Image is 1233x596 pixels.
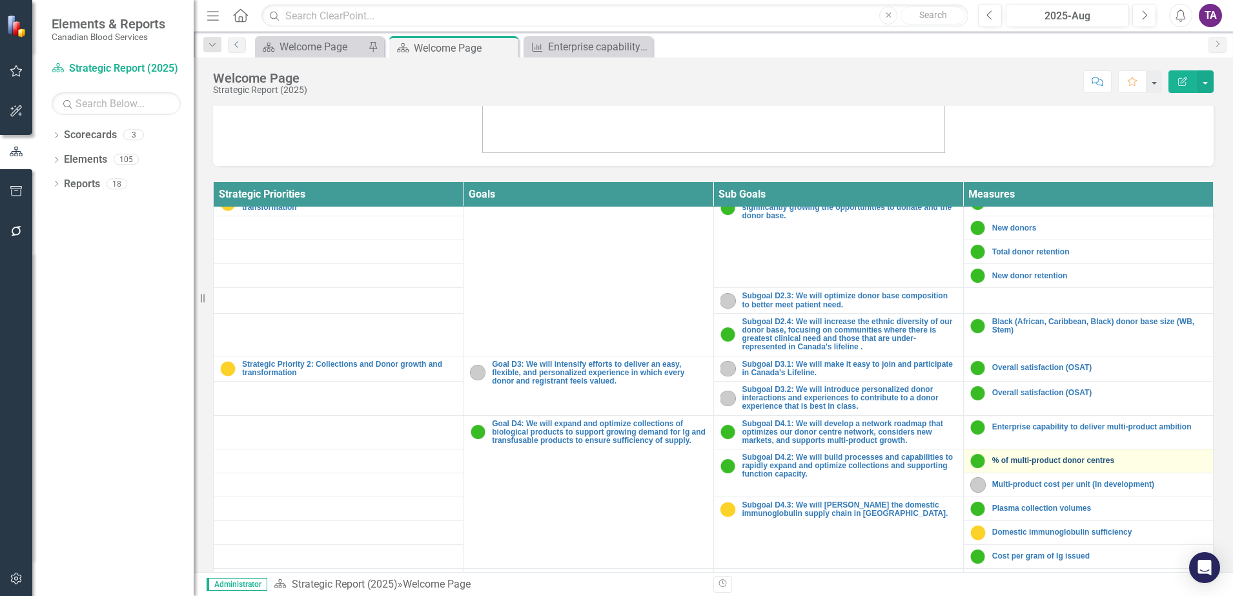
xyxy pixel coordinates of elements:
td: Double-Click to Edit Right Click for Context Menu [963,449,1213,473]
a: Scorecards [64,128,117,143]
a: Subgoal D4.1: We will develop a network roadmap that optimizes our donor centre network, consider... [742,420,957,446]
span: Search [919,10,947,20]
button: 2025-Aug [1006,4,1129,27]
a: Subgoal D4.3: We will [PERSON_NAME] the domestic immunoglobulin supply chain in [GEOGRAPHIC_DATA]. [742,501,957,518]
td: Double-Click to Edit Right Click for Context Menu [963,381,1213,415]
img: No Information [970,477,986,493]
img: Caution [220,361,236,376]
a: Welcome Page [258,39,365,55]
img: Caution [970,525,986,540]
a: Subgoal D2.2: We will better meet patient need by significantly growing the opportunities to dona... [742,195,957,221]
div: 105 [114,154,139,165]
a: Cost per gram of Ig issued [992,552,1207,560]
img: On Target [970,318,986,334]
a: Goal D4: We will expand and optimize collections of biological products to support growing demand... [492,420,706,446]
a: Strategic Priority 2: Collections and Donor growth and transformation [242,360,456,377]
img: On Target [720,424,736,440]
span: Administrator [207,578,267,591]
img: No Information [720,361,736,376]
div: » [274,577,704,592]
img: On Target [970,420,986,435]
a: Overall satisfaction (OSAT) [992,364,1207,372]
button: TA [1199,4,1222,27]
td: Double-Click to Edit Right Click for Context Menu [963,240,1213,264]
a: Black (African, Caribbean, Black) donor base size (WB, Stem) [992,318,1207,334]
a: Enterprise capability to deliver multi-product ambition [527,39,649,55]
td: Double-Click to Edit Right Click for Context Menu [963,264,1213,288]
img: On Target [970,268,986,283]
td: Double-Click to Edit Right Click for Context Menu [713,381,963,415]
td: Double-Click to Edit Right Click for Context Menu [713,356,963,381]
a: New donors [992,224,1207,232]
td: Double-Click to Edit Right Click for Context Menu [713,191,963,288]
td: Double-Click to Edit Right Click for Context Menu [214,356,464,381]
small: Canadian Blood Services [52,32,165,42]
td: Double-Click to Edit Right Click for Context Menu [713,415,963,449]
a: New donor retention [992,272,1207,280]
img: No Information [470,365,485,380]
div: 18 [107,178,127,189]
a: Goal D3: We will intensify efforts to deliver an easy, flexible, and personalized experience in w... [492,360,706,386]
img: On Target [970,549,986,564]
img: On Target [720,458,736,474]
td: Double-Click to Edit Right Click for Context Menu [963,356,1213,381]
td: Double-Click to Edit Right Click for Context Menu [963,545,1213,569]
a: Subgoal D3.1: We will make it easy to join and participate in Canada’s Lifeline. [742,360,957,377]
button: Search [901,6,965,25]
td: Double-Click to Edit Right Click for Context Menu [713,449,963,497]
td: Double-Click to Edit Right Click for Context Menu [963,521,1213,545]
a: Enterprise capability to deliver multi-product ambition [992,423,1207,431]
td: Double-Click to Edit Right Click for Context Menu [464,356,713,415]
img: On Target [470,424,485,440]
a: Domestic immunoglobulin sufficiency [992,528,1207,537]
div: Welcome Page [414,40,515,56]
img: Caution [720,502,736,517]
div: Welcome Page [213,71,307,85]
div: Welcome Page [280,39,365,55]
a: Multi-product cost per unit (In development) [992,480,1207,489]
input: Search Below... [52,92,181,115]
a: % of multi-product donor centres [992,457,1207,465]
img: On Target [720,327,736,342]
a: Subgoal D3.2: We will introduce personalized donor interactions and experiences to contribute to ... [742,385,957,411]
div: Open Intercom Messenger [1189,552,1220,583]
a: Strategic Report (2025) [292,578,398,590]
div: Enterprise capability to deliver multi-product ambition [548,39,649,55]
a: Elements [64,152,107,167]
a: Strategic Report (2025) [52,61,181,76]
td: Double-Click to Edit Right Click for Context Menu [713,288,963,313]
a: Plasma collection volumes [992,504,1207,513]
td: Double-Click to Edit Right Click for Context Menu [963,497,1213,521]
div: 3 [123,130,144,141]
img: On Target [720,200,736,216]
a: Total donor retention [992,248,1207,256]
a: Reports [64,177,100,192]
a: Subgoal D2.3: We will optimize donor base composition to better meet patient need. [742,292,957,309]
td: Double-Click to Edit Right Click for Context Menu [963,415,1213,449]
a: Subgoal D4.2: We will build processes and capabilities to rapidly expand and optimize collections... [742,453,957,479]
input: Search ClearPoint... [261,5,968,27]
span: Elements & Reports [52,16,165,32]
a: Overall satisfaction (OSAT) [992,389,1207,397]
a: Subgoal D2.4: We will increase the ethnic diversity of our donor base, focusing on communities wh... [742,318,957,352]
img: No Information [720,293,736,309]
div: 2025-Aug [1010,8,1125,24]
div: Welcome Page [403,578,471,590]
img: No Information [720,391,736,406]
img: ClearPoint Strategy [6,14,30,38]
td: Double-Click to Edit Right Click for Context Menu [464,157,713,356]
div: Strategic Report (2025) [213,85,307,95]
img: On Target [970,220,986,236]
td: Double-Click to Edit Right Click for Context Menu [963,473,1213,497]
img: On Target [970,244,986,260]
td: Double-Click to Edit Right Click for Context Menu [963,216,1213,240]
img: On Target [970,360,986,376]
td: Double-Click to Edit Right Click for Context Menu [963,313,1213,356]
img: On Target [970,501,986,517]
td: Double-Click to Edit Right Click for Context Menu [713,313,963,356]
img: On Target [970,385,986,401]
img: On Target [970,453,986,469]
td: Double-Click to Edit Right Click for Context Menu [464,415,713,569]
td: Double-Click to Edit Right Click for Context Menu [713,497,963,569]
